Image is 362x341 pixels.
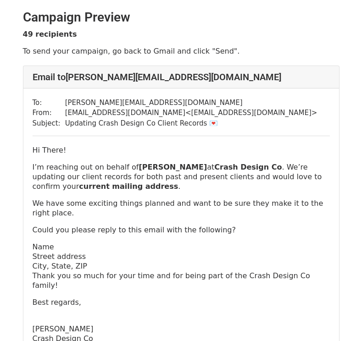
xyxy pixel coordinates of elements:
td: Updating Crash Design Co Client Records 💌 [65,118,317,129]
td: From: [33,108,65,118]
p: Street address [33,252,330,261]
strong: [PERSON_NAME] [139,163,207,171]
strong: 49 recipients [23,30,77,38]
strong: current mailing address [79,182,178,191]
td: Subject: [33,118,65,129]
p: Could you please reply to this email with the following? [33,225,330,235]
strong: Crash Design Co [214,163,282,171]
p: Thank you so much for your time and for being part of the Crash Design Co family! [33,271,330,290]
p: To send your campaign, go back to Gmail and click "Send". [23,46,340,56]
p: I’m reaching out on behalf of at . We’re updating our client records for both past and present cl... [33,162,330,191]
td: [PERSON_NAME][EMAIL_ADDRESS][DOMAIN_NAME] [65,98,317,108]
p: Best regards, [33,297,330,307]
p: We have some exciting things planned and want to be sure they make it to the right place. [33,198,330,218]
p: Hi There! [33,145,330,155]
h4: Email to [PERSON_NAME][EMAIL_ADDRESS][DOMAIN_NAME] [33,71,330,82]
h2: Campaign Preview [23,10,340,25]
p: Name [33,242,330,252]
p: City, State, ZIP [33,261,330,271]
td: [EMAIL_ADDRESS][DOMAIN_NAME] < [EMAIL_ADDRESS][DOMAIN_NAME] > [65,108,317,118]
td: To: [33,98,65,108]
